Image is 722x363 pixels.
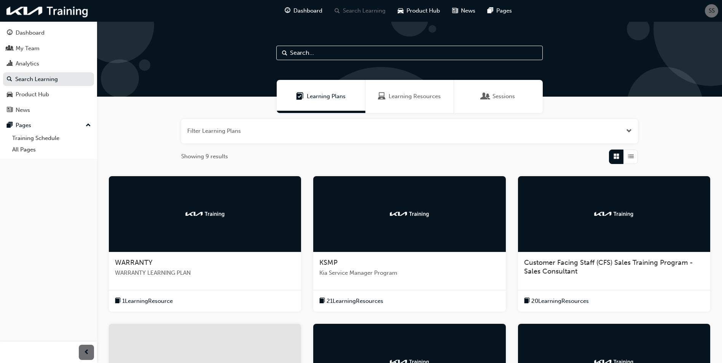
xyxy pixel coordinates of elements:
a: Learning PlansLearning Plans [277,80,365,113]
a: Product Hub [3,88,94,102]
span: Learning Resources [389,92,441,101]
span: search-icon [335,6,340,16]
div: Product Hub [16,90,49,99]
button: SS [705,4,718,18]
input: Search... [276,46,543,60]
span: news-icon [452,6,458,16]
a: guage-iconDashboard [279,3,328,19]
img: kia-training [593,210,635,218]
a: news-iconNews [446,3,481,19]
span: car-icon [398,6,403,16]
span: SS [709,6,715,15]
span: people-icon [7,45,13,52]
div: Analytics [16,59,39,68]
button: DashboardMy TeamAnalyticsSearch LearningProduct HubNews [3,24,94,118]
span: KSMP [319,258,338,267]
img: kia-training [389,210,430,218]
button: book-icon20LearningResources [524,296,589,306]
button: book-icon21LearningResources [319,296,383,306]
button: Pages [3,118,94,132]
span: Grid [614,152,619,161]
span: Customer Facing Staff (CFS) Sales Training Program - Sales Consultant [524,258,693,276]
span: Product Hub [406,6,440,15]
span: Learning Plans [296,92,304,101]
span: Showing 9 results [181,152,228,161]
img: kia-training [184,210,226,218]
span: Learning Resources [378,92,386,101]
span: News [461,6,475,15]
span: Dashboard [293,6,322,15]
span: WARRANTY [115,258,153,267]
span: book-icon [115,296,121,306]
span: book-icon [524,296,530,306]
a: kia-trainingWARRANTYWARRANTY LEARNING PLANbook-icon1LearningResource [109,176,301,312]
a: kia-trainingCustomer Facing Staff (CFS) Sales Training Program - Sales Consultantbook-icon20Learn... [518,176,710,312]
span: 20 Learning Resources [531,297,589,306]
button: Open the filter [626,127,632,135]
img: kia-training [4,3,91,19]
a: Analytics [3,57,94,71]
span: Kia Service Manager Program [319,269,499,277]
span: pages-icon [488,6,493,16]
span: Sessions [492,92,515,101]
span: Search [282,49,287,57]
span: Pages [496,6,512,15]
span: chart-icon [7,61,13,67]
div: News [16,106,30,115]
div: Pages [16,121,31,130]
span: Sessions [482,92,489,101]
span: book-icon [319,296,325,306]
span: news-icon [7,107,13,114]
span: guage-icon [7,30,13,37]
a: Search Learning [3,72,94,86]
span: search-icon [7,76,12,83]
a: News [3,103,94,117]
span: up-icon [86,121,91,131]
a: Dashboard [3,26,94,40]
a: pages-iconPages [481,3,518,19]
span: pages-icon [7,122,13,129]
a: SessionsSessions [454,80,543,113]
a: All Pages [9,144,94,156]
a: search-iconSearch Learning [328,3,392,19]
span: Learning Plans [307,92,346,101]
span: WARRANTY LEARNING PLAN [115,269,295,277]
div: Dashboard [16,29,45,37]
span: 21 Learning Resources [327,297,383,306]
span: car-icon [7,91,13,98]
div: My Team [16,44,40,53]
span: Search Learning [343,6,386,15]
span: 1 Learning Resource [122,297,173,306]
span: List [628,152,634,161]
a: Training Schedule [9,132,94,144]
a: My Team [3,41,94,56]
span: guage-icon [285,6,290,16]
a: Learning ResourcesLearning Resources [365,80,454,113]
a: car-iconProduct Hub [392,3,446,19]
a: kia-trainingKSMPKia Service Manager Programbook-icon21LearningResources [313,176,505,312]
button: book-icon1LearningResource [115,296,173,306]
span: prev-icon [84,348,89,357]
